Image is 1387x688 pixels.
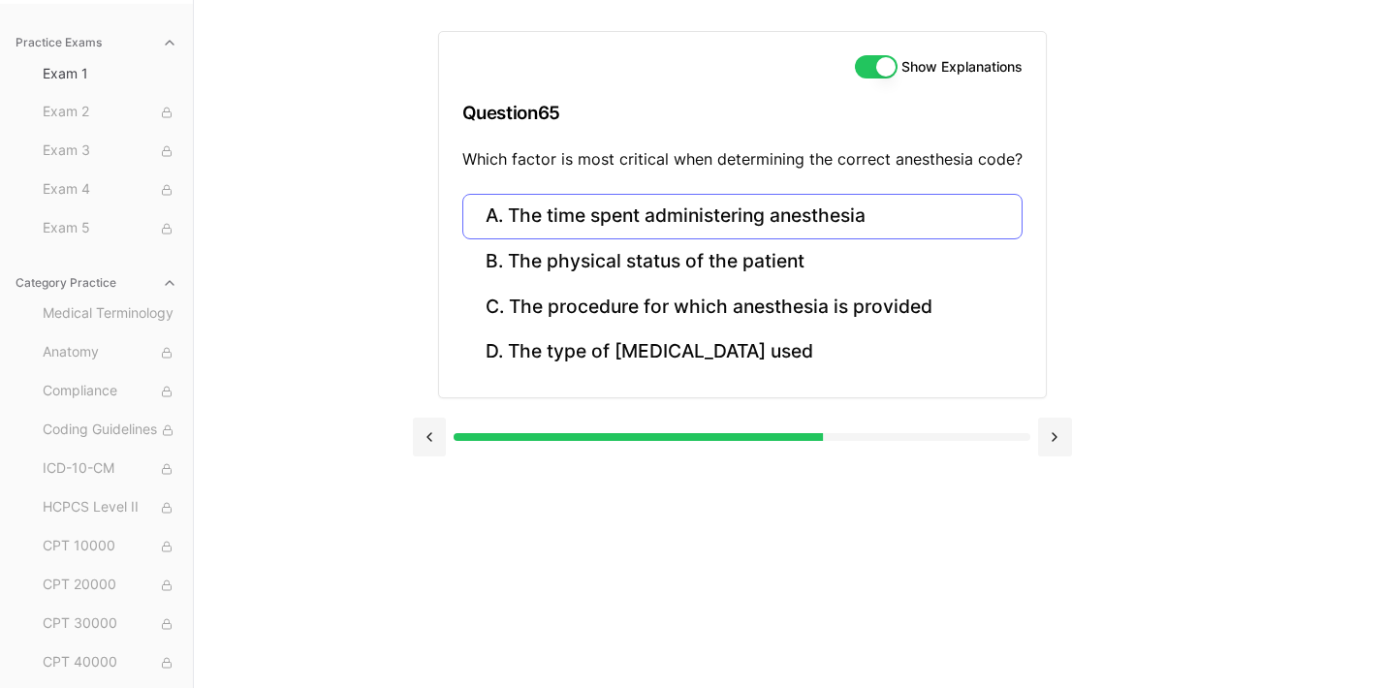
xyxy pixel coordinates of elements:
button: A. The time spent administering anesthesia [462,194,1023,239]
span: Medical Terminology [43,303,177,325]
span: Exam 3 [43,141,177,162]
button: CPT 10000 [35,531,185,562]
button: Exam 5 [35,213,185,244]
button: Medical Terminology [35,298,185,329]
button: Exam 3 [35,136,185,167]
button: C. The procedure for which anesthesia is provided [462,284,1023,329]
button: CPT 20000 [35,570,185,601]
span: Compliance [43,381,177,402]
span: HCPCS Level II [43,497,177,518]
button: B. The physical status of the patient [462,239,1023,285]
button: Category Practice [8,267,185,298]
span: CPT 10000 [43,536,177,557]
button: CPT 30000 [35,609,185,640]
button: Exam 2 [35,97,185,128]
button: Exam 1 [35,58,185,89]
span: Exam 5 [43,218,177,239]
button: D. The type of [MEDICAL_DATA] used [462,329,1023,375]
button: Compliance [35,376,185,407]
button: CPT 40000 [35,647,185,678]
span: CPT 30000 [43,613,177,635]
button: Practice Exams [8,27,185,58]
p: Which factor is most critical when determining the correct anesthesia code? [462,147,1023,171]
button: Coding Guidelines [35,415,185,446]
span: Exam 4 [43,179,177,201]
button: ICD-10-CM [35,453,185,485]
span: Anatomy [43,342,177,363]
span: CPT 40000 [43,652,177,673]
label: Show Explanations [901,60,1023,74]
button: Exam 4 [35,174,185,205]
button: Anatomy [35,337,185,368]
span: Exam 2 [43,102,177,123]
button: HCPCS Level II [35,492,185,523]
span: Coding Guidelines [43,420,177,441]
span: CPT 20000 [43,575,177,596]
h3: Question 65 [462,84,1023,141]
span: ICD-10-CM [43,458,177,480]
span: Exam 1 [43,64,177,83]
